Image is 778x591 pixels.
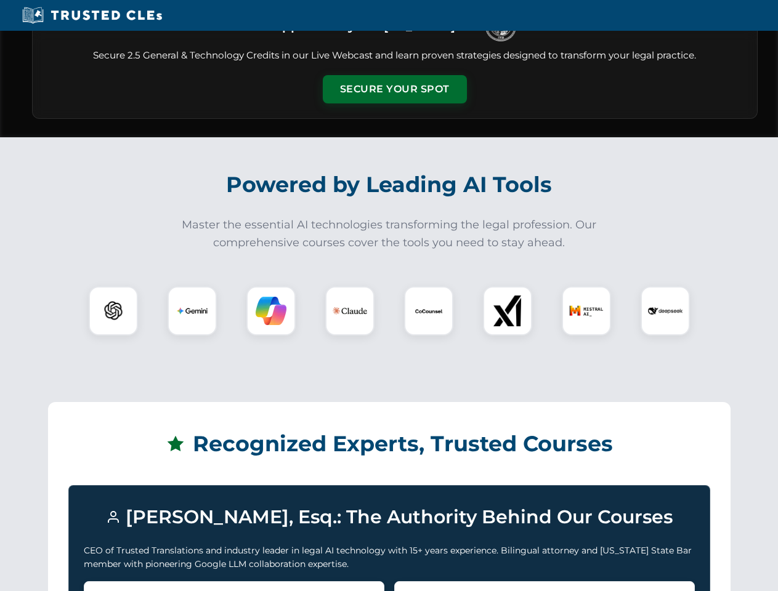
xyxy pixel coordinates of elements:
[323,75,467,103] button: Secure Your Spot
[333,294,367,328] img: Claude Logo
[84,544,695,571] p: CEO of Trusted Translations and industry leader in legal AI technology with 15+ years experience....
[18,6,166,25] img: Trusted CLEs
[562,286,611,336] div: Mistral AI
[174,216,605,252] p: Master the essential AI technologies transforming the legal profession. Our comprehensive courses...
[413,295,444,326] img: CoCounsel Logo
[168,286,217,336] div: Gemini
[648,294,683,328] img: DeepSeek Logo
[177,295,208,326] img: Gemini Logo
[95,293,131,329] img: ChatGPT Logo
[641,286,690,336] div: DeepSeek
[483,286,532,336] div: xAI
[89,286,138,336] div: ChatGPT
[246,286,296,336] div: Copilot
[47,49,742,63] p: Secure 2.5 General & Technology Credits in our Live Webcast and learn proven strategies designed ...
[68,422,710,465] h2: Recognized Experts, Trusted Courses
[48,163,731,206] h2: Powered by Leading AI Tools
[256,295,286,326] img: Copilot Logo
[569,294,604,328] img: Mistral AI Logo
[492,295,523,326] img: xAI Logo
[84,501,695,534] h3: [PERSON_NAME], Esq.: The Authority Behind Our Courses
[404,286,453,336] div: CoCounsel
[325,286,375,336] div: Claude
